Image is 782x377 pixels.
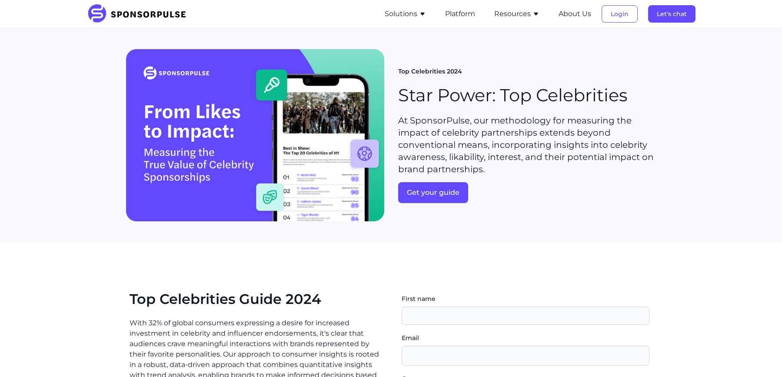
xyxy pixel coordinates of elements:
a: Platform [445,10,475,18]
label: First name [402,294,649,303]
button: Login [602,5,638,23]
a: Login [602,10,638,18]
a: Get your guide [398,182,656,203]
label: Email [402,334,649,342]
a: Let's chat [648,10,695,18]
button: Resources [494,9,539,19]
button: About Us [559,9,591,19]
a: About Us [559,10,591,18]
span: Top Celebrities Guide 2024 [130,290,321,307]
span: Top Celebrities 2024 [398,67,462,76]
h1: Star Power: Top Celebrities [398,83,628,107]
button: Let's chat [648,5,695,23]
button: Get your guide [398,182,468,203]
p: At SponsorPulse, our methodology for measuring the impact of celebrity partnerships extends beyon... [398,114,656,175]
button: Platform [445,9,475,19]
img: SponsorPulse [87,4,193,23]
button: Solutions [385,9,426,19]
